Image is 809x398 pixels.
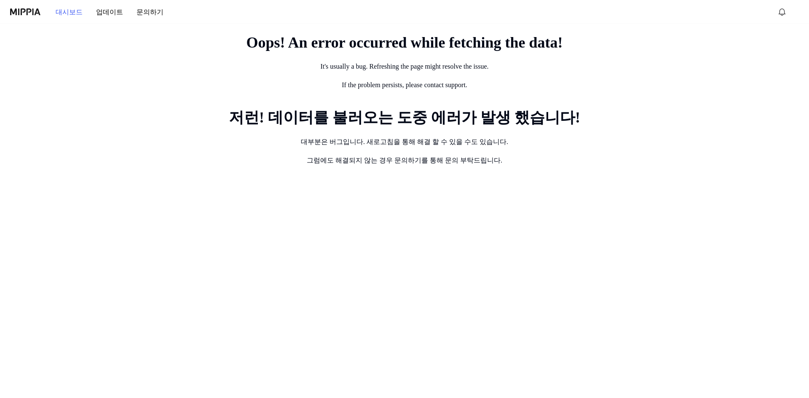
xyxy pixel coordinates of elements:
[318,155,491,166] div: 그럼에도 해결되지 않는 경우 문의하기를 통해 문의 부탁드립니다.
[253,107,556,128] div: 저런! 데이터를 불러오는 도중 에러가 발생 했습니다!
[49,4,86,21] button: 대시보드
[86,0,123,24] a: 업데이트
[313,61,496,72] div: It's usually a bug. Refreshing the page might resolve the issue.
[777,7,787,17] img: 알림
[10,8,40,15] img: logo
[86,4,123,21] button: 업데이트
[243,32,567,53] div: Oops! An error occurred while fetching the data!
[313,137,496,147] div: 대부분은 버그입니다. 새로고침을 통해 해결 할 수 있을 수도 있습니다.
[123,4,160,21] button: 문의하기
[334,80,475,90] div: If the problem persists, please contact support.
